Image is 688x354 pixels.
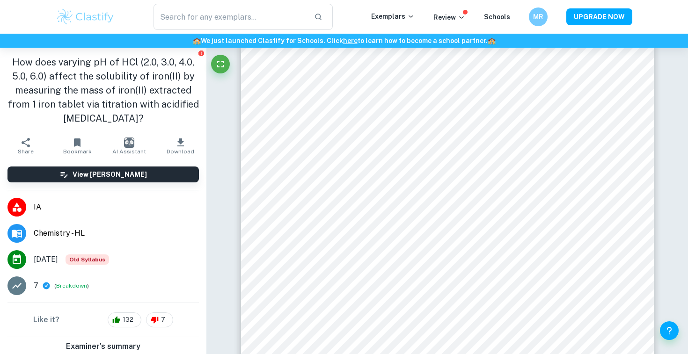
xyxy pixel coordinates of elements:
h6: Examiner's summary [4,341,203,352]
span: [DATE] [34,254,58,265]
p: 7 [34,280,38,291]
span: 7 [156,315,170,325]
a: Schools [484,13,510,21]
button: MR [529,7,548,26]
input: Search for any exemplars... [154,4,307,30]
span: Download [167,148,194,155]
button: Breakdown [56,282,87,290]
div: Starting from the May 2025 session, the Chemistry IA requirements have changed. It's OK to refer ... [66,254,109,265]
span: Old Syllabus [66,254,109,265]
p: Exemplars [371,11,415,22]
h1: How does varying pH of HCl (2.0, 3.0, 4.0, 5.0, 6.0) affect the solubility of iron(II) by measuri... [7,55,199,125]
span: Bookmark [63,148,92,155]
button: Help and Feedback [660,321,679,340]
span: 🏫 [488,37,496,44]
span: Chemistry - HL [34,228,199,239]
h6: We just launched Clastify for Schools. Click to learn how to become a school partner. [2,36,686,46]
button: Download [155,133,206,159]
img: AI Assistant [124,137,134,148]
span: ( ) [54,282,89,290]
span: 🏫 [193,37,201,44]
a: here [343,37,358,44]
div: 132 [108,312,141,327]
span: 132 [117,315,139,325]
h6: MR [533,12,544,22]
img: Clastify logo [56,7,115,26]
p: Review [433,12,465,22]
h6: View [PERSON_NAME] [73,169,147,180]
button: Report issue [198,50,205,57]
span: Share [18,148,34,155]
button: AI Assistant [103,133,155,159]
button: View [PERSON_NAME] [7,166,199,182]
button: Fullscreen [211,55,230,73]
span: IA [34,202,199,213]
button: Bookmark [51,133,103,159]
div: 7 [146,312,173,327]
h6: Like it? [33,314,59,325]
span: AI Assistant [112,148,146,155]
button: UPGRADE NOW [566,8,632,25]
